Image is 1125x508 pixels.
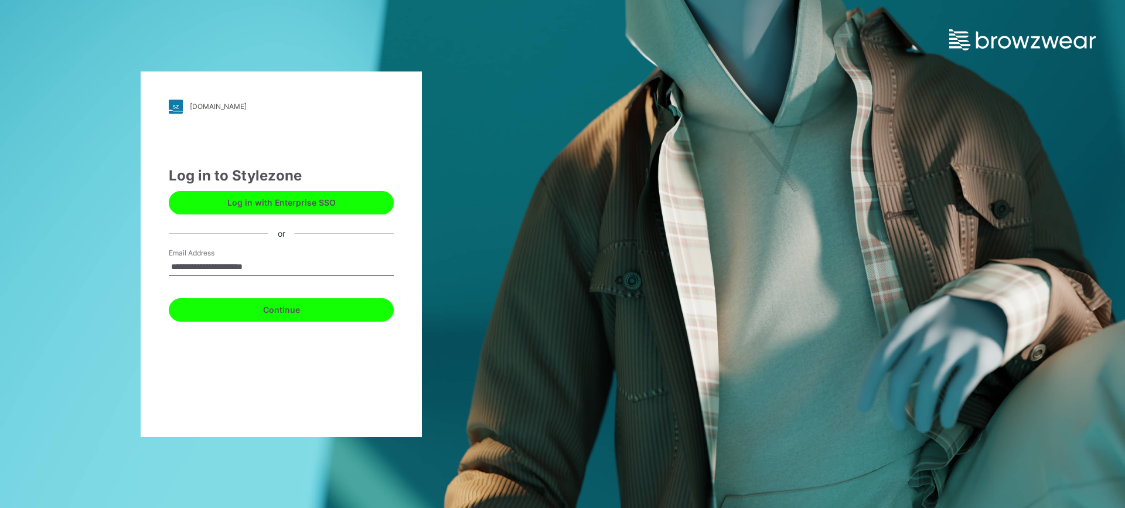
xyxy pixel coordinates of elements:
div: or [268,227,295,240]
label: Email Address [169,248,251,258]
img: browzwear-logo.e42bd6dac1945053ebaf764b6aa21510.svg [949,29,1096,50]
a: [DOMAIN_NAME] [169,100,394,114]
div: Log in to Stylezone [169,165,394,186]
button: Continue [169,298,394,322]
button: Log in with Enterprise SSO [169,191,394,214]
div: [DOMAIN_NAME] [190,102,247,111]
img: stylezone-logo.562084cfcfab977791bfbf7441f1a819.svg [169,100,183,114]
